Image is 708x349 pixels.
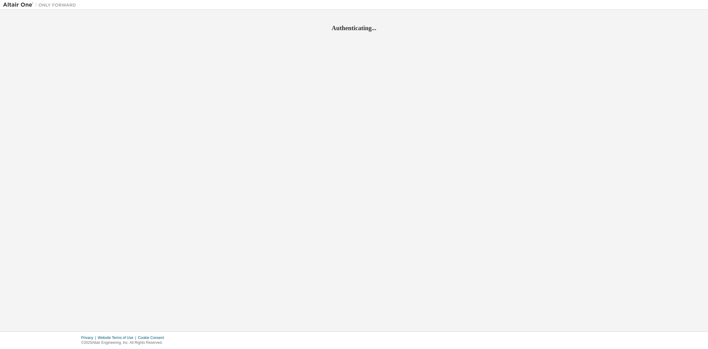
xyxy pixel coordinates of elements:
[81,340,168,345] p: © 2025 Altair Engineering, Inc. All Rights Reserved.
[81,335,98,340] div: Privacy
[3,2,79,8] img: Altair One
[138,335,167,340] div: Cookie Consent
[98,335,138,340] div: Website Terms of Use
[3,24,705,32] h2: Authenticating...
